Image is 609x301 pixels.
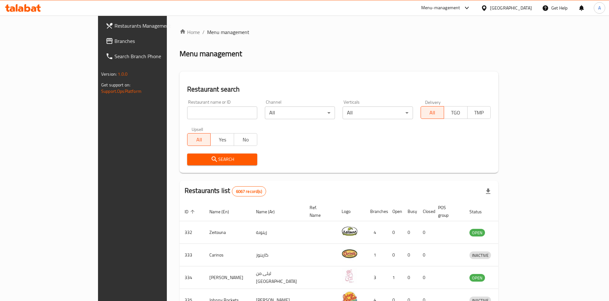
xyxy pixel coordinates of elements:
span: POS group [438,204,457,219]
span: ID [185,208,197,215]
img: Zeitouna [342,223,357,239]
th: Closed [418,202,433,221]
td: كارينوز [251,244,304,266]
td: 0 [387,244,403,266]
td: 0 [387,221,403,244]
td: 1 [365,244,387,266]
span: Ref. Name [310,204,329,219]
span: OPEN [469,274,485,282]
a: Branches [101,33,200,49]
span: 1.0.0 [118,70,128,78]
div: Menu-management [421,4,460,12]
th: Logo [337,202,365,221]
li: / [202,28,205,36]
button: TGO [444,106,467,119]
button: TMP [467,106,491,119]
span: TMP [470,108,488,117]
button: All [421,106,444,119]
td: 0 [403,266,418,289]
td: 0 [418,221,433,244]
button: All [187,133,211,146]
h2: Restaurants list [185,186,266,196]
span: Restaurants Management [115,22,195,30]
th: Open [387,202,403,221]
td: [PERSON_NAME] [204,266,251,289]
span: Version: [101,70,117,78]
button: No [234,133,257,146]
td: ليلى من [GEOGRAPHIC_DATA] [251,266,304,289]
h2: Menu management [180,49,242,59]
span: All [423,108,442,117]
div: Total records count [232,186,266,196]
a: Search Branch Phone [101,49,200,64]
td: 0 [403,244,418,266]
h2: Restaurant search [187,85,491,94]
span: OPEN [469,229,485,236]
span: 6067 record(s) [232,188,266,195]
label: Delivery [425,100,441,104]
div: All [265,106,335,119]
span: All [190,135,208,144]
span: Menu management [207,28,249,36]
span: Branches [115,37,195,45]
img: Carinos [342,246,357,262]
button: Yes [210,133,234,146]
span: Status [469,208,490,215]
div: Export file [481,184,496,199]
td: 0 [418,266,433,289]
label: Upsell [192,127,203,131]
th: Busy [403,202,418,221]
span: TGO [447,108,465,117]
div: [GEOGRAPHIC_DATA] [490,4,532,11]
td: 0 [418,244,433,266]
td: Zeitouna [204,221,251,244]
img: Leila Min Lebnan [342,268,357,284]
span: A [598,4,601,11]
nav: breadcrumb [180,28,498,36]
th: Branches [365,202,387,221]
td: زيتونة [251,221,304,244]
input: Search for restaurant name or ID.. [187,106,257,119]
td: Carinos [204,244,251,266]
a: Support.OpsPlatform [101,87,141,95]
span: INACTIVE [469,252,491,259]
td: 3 [365,266,387,289]
td: 1 [387,266,403,289]
span: Search Branch Phone [115,52,195,60]
td: 0 [403,221,418,244]
a: Restaurants Management [101,18,200,33]
span: Search [192,155,252,163]
span: Name (Ar) [256,208,283,215]
td: 4 [365,221,387,244]
span: Name (En) [209,208,237,215]
span: Yes [213,135,231,144]
span: No [237,135,255,144]
div: All [343,106,413,119]
button: Search [187,154,257,165]
span: Get support on: [101,81,130,89]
